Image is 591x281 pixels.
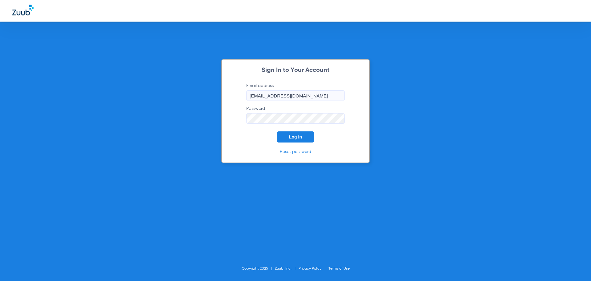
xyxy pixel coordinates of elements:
[289,134,302,139] span: Log In
[12,5,34,15] img: Zuub Logo
[246,83,345,101] label: Email address
[328,267,350,271] a: Terms of Use
[242,266,275,272] li: Copyright 2025
[280,150,311,154] a: Reset password
[237,67,354,73] h2: Sign In to Your Account
[246,90,345,101] input: Email address
[275,266,299,272] li: Zuub, Inc.
[299,267,321,271] a: Privacy Policy
[246,105,345,124] label: Password
[277,131,314,143] button: Log In
[246,113,345,124] input: Password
